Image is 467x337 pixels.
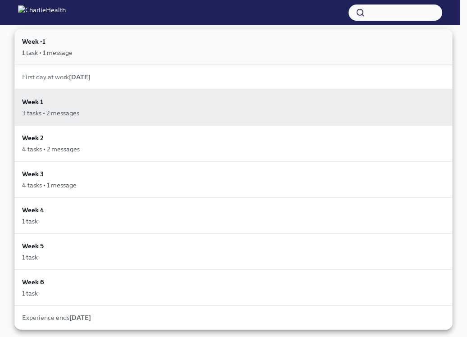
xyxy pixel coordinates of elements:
a: Week 34 tasks • 1 message [14,161,453,197]
a: Week 61 task [14,269,453,305]
h6: Week 5 [22,241,44,251]
strong: [DATE] [69,314,91,322]
span: First day at work [22,73,91,81]
div: 3 tasks • 2 messages [22,109,79,118]
h6: Week -1 [22,36,45,46]
h6: Week 1 [22,97,43,107]
div: 1 task [22,289,38,298]
h6: Week 2 [22,133,44,143]
span: Experience ends [22,314,91,322]
h6: Week 6 [22,277,44,287]
div: 1 task [22,217,38,226]
h6: Week 4 [22,205,44,215]
div: 1 task • 1 message [22,48,73,57]
div: 4 tasks • 2 messages [22,145,80,154]
a: Week 51 task [14,233,453,269]
a: Week 24 tasks • 2 messages [14,125,453,161]
a: Week -11 task • 1 message [14,29,453,65]
a: Week 13 tasks • 2 messages [14,89,453,125]
div: 1 task [22,253,38,262]
h6: Week 3 [22,169,44,179]
a: Week 41 task [14,197,453,233]
div: 4 tasks • 1 message [22,181,77,190]
strong: [DATE] [69,73,91,81]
